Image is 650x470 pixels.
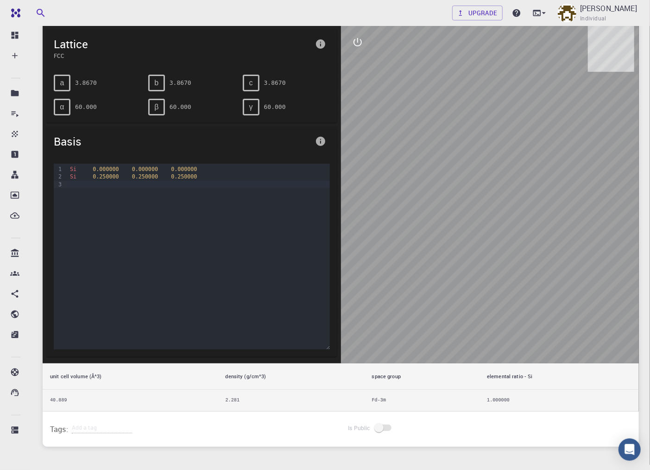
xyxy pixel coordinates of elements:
[171,173,197,180] span: 0.250000
[171,166,197,172] span: 0.000000
[580,3,637,14] p: [PERSON_NAME]
[7,8,20,18] img: logo
[480,389,639,411] td: 1.000000
[132,173,158,180] span: 0.250000
[218,389,365,411] td: 2.281
[54,173,63,180] div: 2
[365,389,480,411] td: Fd-3m
[249,79,253,87] span: c
[580,14,606,23] span: Individual
[43,363,218,390] th: unit cell volume (Å^3)
[50,419,72,436] h6: Tags:
[618,438,641,461] div: Open Intercom Messenger
[54,37,311,51] span: Lattice
[365,363,480,390] th: space group
[154,79,158,87] span: b
[60,79,64,87] span: a
[311,132,330,151] button: info
[170,99,191,115] pre: 60.000
[72,421,132,433] input: Add a tag
[218,363,365,390] th: density (g/cm^3)
[264,75,286,91] pre: 3.8670
[75,75,97,91] pre: 3.8670
[558,4,576,22] img: eren özbay
[19,6,47,15] span: Destek
[311,35,330,53] button: info
[93,166,119,172] span: 0.000000
[264,99,286,115] pre: 60.000
[54,134,311,149] span: Basis
[54,51,311,60] span: FCC
[54,181,63,188] div: 3
[170,75,191,91] pre: 3.8670
[348,424,370,432] span: Is Public
[480,363,639,390] th: elemental ratio - Si
[60,103,64,111] span: α
[43,389,218,411] td: 40.889
[93,173,119,180] span: 0.250000
[75,99,97,115] pre: 60.000
[54,165,63,173] div: 1
[452,6,503,20] a: Upgrade
[132,166,158,172] span: 0.000000
[70,166,76,172] span: Si
[154,103,158,111] span: β
[249,103,253,111] span: γ
[70,173,76,180] span: Si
